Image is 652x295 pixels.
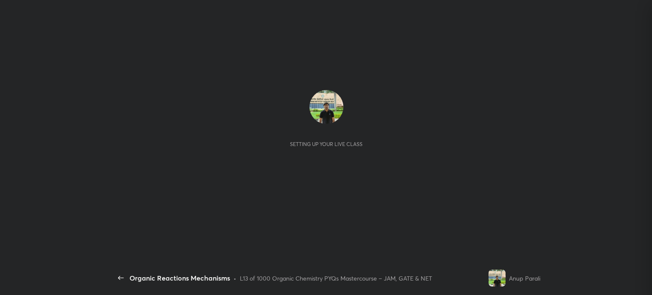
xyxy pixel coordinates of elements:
div: Anup Parali [509,274,540,283]
div: • [233,274,236,283]
div: Setting up your live class [290,141,363,147]
img: 2782fdca8abe4be7a832ca4e3fcd32a4.jpg [309,90,343,124]
div: L13 of 1000 Organic Chemistry PYQs Mastercourse – JAM, GATE & NET [240,274,432,283]
div: Organic Reactions Mechanisms [129,273,230,283]
img: 2782fdca8abe4be7a832ca4e3fcd32a4.jpg [489,270,506,287]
